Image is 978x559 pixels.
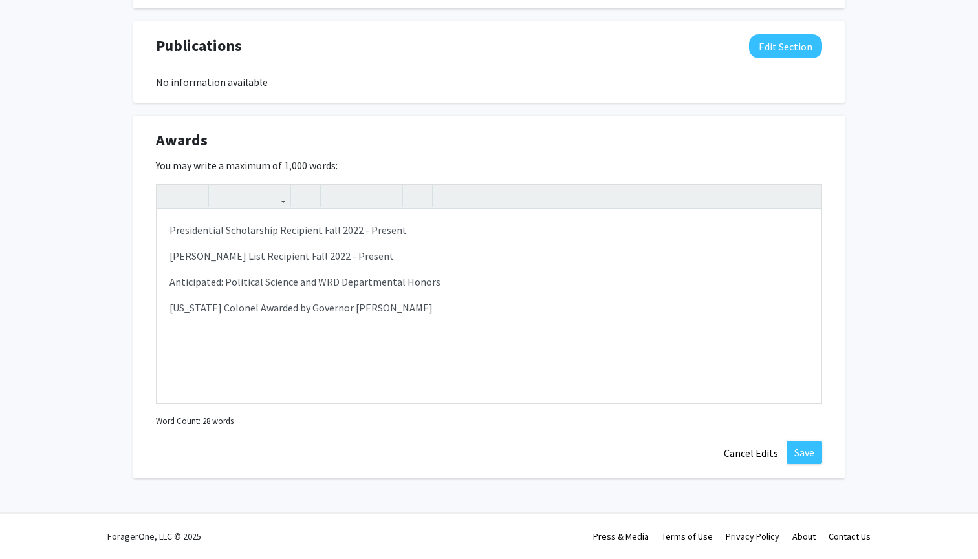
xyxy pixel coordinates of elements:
[160,185,182,207] button: Strong (Ctrl + B)
[662,531,713,542] a: Terms of Use
[156,415,234,427] small: Word Count: 28 words
[265,185,287,207] button: Link
[235,185,257,207] button: Subscript
[796,185,818,207] button: Fullscreen
[169,274,809,290] p: Anticipated: Political Science and WRD Departmental Honors
[156,158,338,173] label: You may write a maximum of 1,000 words:
[107,514,201,559] div: ForagerOne, LLC © 2025
[10,501,55,549] iframe: Chat
[212,185,235,207] button: Superscript
[169,248,809,264] p: [PERSON_NAME] List Recipient Fall 2022 - Present
[593,531,649,542] a: Press & Media
[829,531,871,542] a: Contact Us
[715,441,787,465] button: Cancel Edits
[406,185,429,207] button: Insert horizontal rule
[169,222,809,238] p: Presidential Scholarship Recipient Fall 2022 - Present
[749,34,822,58] button: Edit Publications
[156,74,822,90] div: No information available
[169,300,809,315] p: [US_STATE] Colonel Awarded by Governor [PERSON_NAME]
[294,185,317,207] button: Insert Image
[182,185,205,207] button: Emphasis (Ctrl + I)
[324,185,347,207] button: Unordered list
[156,34,242,58] span: Publications
[792,531,816,542] a: About
[787,441,822,464] button: Save
[156,129,208,152] span: Awards
[157,209,821,403] div: Note to users with screen readers: Please deactivate our accessibility plugin for this page as it...
[347,185,369,207] button: Ordered list
[726,531,779,542] a: Privacy Policy
[376,185,399,207] button: Remove format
